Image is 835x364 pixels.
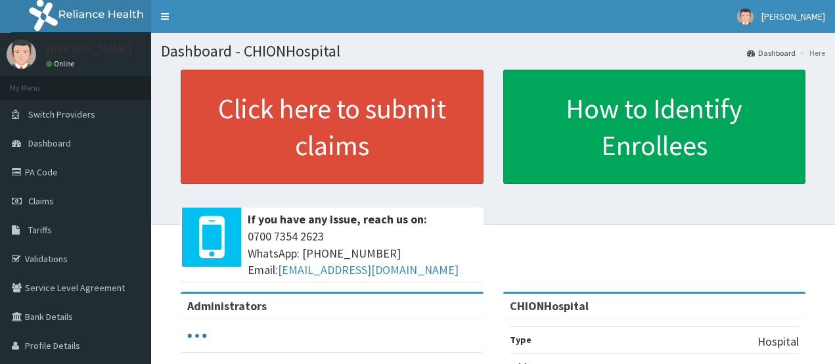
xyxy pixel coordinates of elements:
[187,298,267,313] b: Administrators
[28,195,54,207] span: Claims
[757,333,799,350] p: Hospital
[797,47,825,58] li: Here
[503,70,806,184] a: How to Identify Enrollees
[278,262,459,277] a: [EMAIL_ADDRESS][DOMAIN_NAME]
[28,224,52,236] span: Tariffs
[747,47,796,58] a: Dashboard
[46,59,78,68] a: Online
[737,9,754,25] img: User Image
[510,298,589,313] strong: CHIONHospital
[248,228,477,279] span: 0700 7354 2623 WhatsApp: [PHONE_NUMBER] Email:
[248,212,427,227] b: If you have any issue, reach us on:
[161,43,825,60] h1: Dashboard - CHIONHospital
[7,39,36,69] img: User Image
[28,137,71,149] span: Dashboard
[46,43,132,55] p: [PERSON_NAME]
[510,334,531,346] b: Type
[761,11,825,22] span: [PERSON_NAME]
[181,70,484,184] a: Click here to submit claims
[187,326,207,346] svg: audio-loading
[28,108,95,120] span: Switch Providers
